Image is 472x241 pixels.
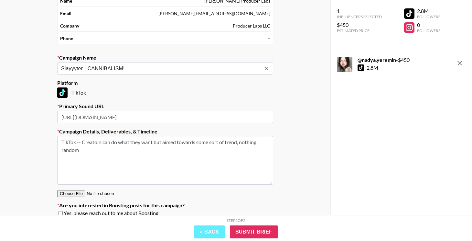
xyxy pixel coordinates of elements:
strong: @ nadya.yeremin [358,57,396,63]
div: [PERSON_NAME][EMAIL_ADDRESS][DOMAIN_NAME] [158,11,270,17]
span: Yes, please reach out to me about Boosting [64,210,158,216]
div: Step 2 of 2 [227,218,245,223]
button: Clear [262,64,271,73]
div: – [268,36,270,41]
button: « Back [194,225,225,238]
input: Submit Brief [230,225,278,238]
label: Are you interested in Boosting posts for this campaign? [57,202,273,209]
strong: Phone [60,36,73,41]
label: Platform [57,80,273,86]
div: - $ 450 [358,57,410,63]
div: Influencers Selected [337,14,382,19]
div: 0 [417,22,440,28]
input: Old Town Road - Lil Nas X + Billy Ray Cyrus [61,65,261,72]
div: Producer Labs LLC [233,23,270,29]
label: Primary Sound URL [57,103,273,109]
div: Followers [417,14,440,19]
iframe: Drift Widget Chat Controller [440,209,464,233]
label: Campaign Details, Deliverables, & Timeline [57,128,273,135]
img: TikTok [57,87,68,98]
button: remove [453,57,466,70]
div: 2.8M [367,64,378,71]
label: Campaign Name [57,54,273,61]
div: 2.8M [417,8,440,14]
strong: Company [60,23,79,29]
div: Followers [417,28,440,33]
div: TikTok [57,87,273,98]
input: https://www.tiktok.com/music/Old-Town-Road-6683330941219244813 [57,111,273,123]
div: $450 [337,22,382,28]
strong: Email [60,11,71,17]
div: 1 [337,8,382,14]
div: Estimated Price [337,28,382,33]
